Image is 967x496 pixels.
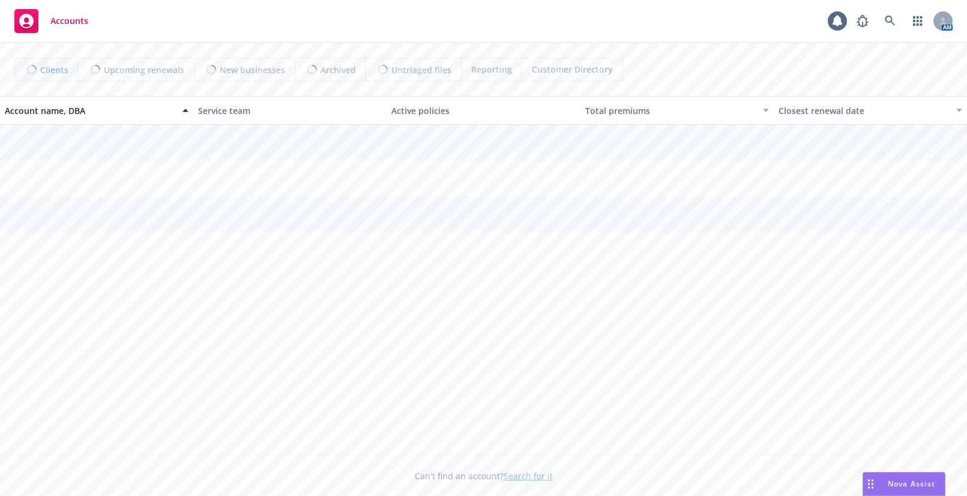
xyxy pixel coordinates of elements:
[585,104,756,117] div: Total premiums
[391,64,451,76] span: Untriaged files
[532,63,613,76] span: Customer Directory
[471,63,512,76] span: Reporting
[198,104,382,117] div: Service team
[863,473,878,495] div: Drag to move
[104,64,184,76] span: Upcoming renewals
[387,96,580,125] button: Active policies
[220,64,285,76] span: New businesses
[906,9,930,33] a: Switch app
[5,104,175,117] div: Account name, DBA
[504,470,553,482] a: Search for it
[888,479,935,489] span: Nova Assist
[50,16,88,26] span: Accounts
[863,472,945,496] button: Nova Assist
[10,4,93,38] a: Accounts
[774,96,967,125] button: Closest renewal date
[580,96,774,125] button: Total premiums
[40,64,68,76] span: Clients
[193,96,387,125] button: Service team
[851,9,875,33] a: Report a Bug
[415,470,553,482] span: Can't find an account?
[878,9,902,33] a: Search
[779,104,949,117] div: Closest renewal date
[391,104,575,117] div: Active policies
[321,64,356,76] span: Archived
